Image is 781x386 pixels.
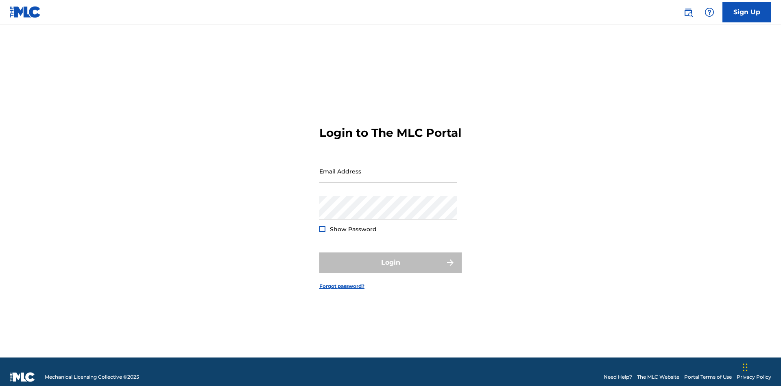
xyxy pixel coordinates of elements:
[45,373,139,381] span: Mechanical Licensing Collective © 2025
[705,7,714,17] img: help
[722,2,771,22] a: Sign Up
[683,7,693,17] img: search
[604,373,632,381] a: Need Help?
[680,4,696,20] a: Public Search
[10,372,35,382] img: logo
[701,4,718,20] div: Help
[319,283,364,290] a: Forgot password?
[740,347,781,386] iframe: Chat Widget
[684,373,732,381] a: Portal Terms of Use
[10,6,41,18] img: MLC Logo
[743,355,748,379] div: Drag
[637,373,679,381] a: The MLC Website
[330,226,377,233] span: Show Password
[737,373,771,381] a: Privacy Policy
[319,126,461,140] h3: Login to The MLC Portal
